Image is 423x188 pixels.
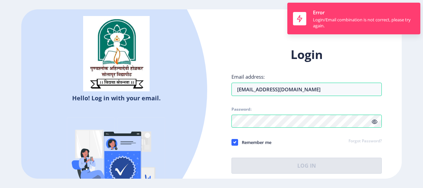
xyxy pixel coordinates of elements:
button: Log In [231,158,382,174]
input: Email address [231,83,382,96]
img: sulogo.png [83,16,150,91]
span: Error [313,9,325,16]
h1: Login [231,47,382,63]
label: Password: [231,107,251,112]
a: Forgot Password? [349,138,382,144]
div: Login/Email combination is not correct, please try again. [313,17,415,29]
span: Remember me [238,138,271,146]
label: Email address: [231,73,265,80]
